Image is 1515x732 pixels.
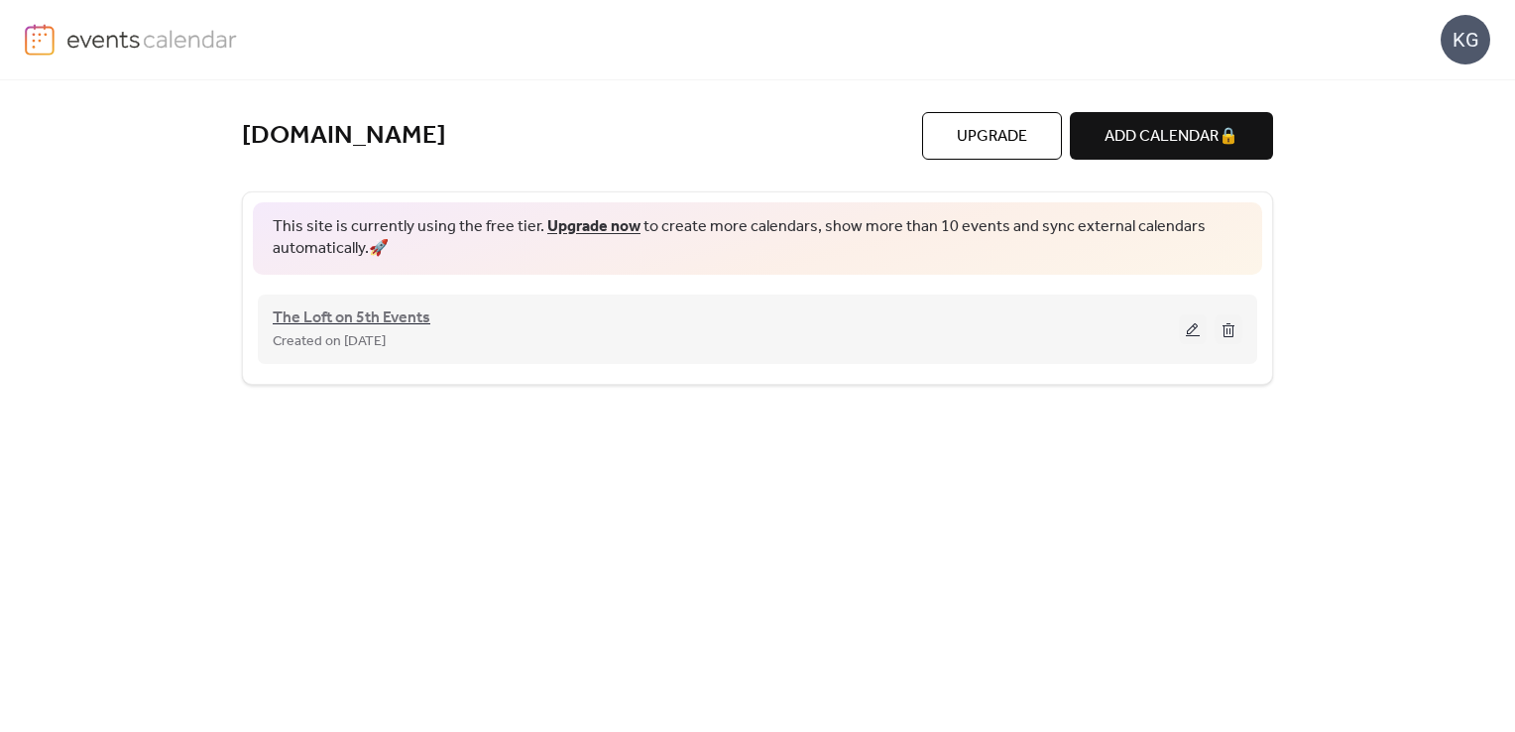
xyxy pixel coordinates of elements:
a: Upgrade now [547,211,641,242]
span: The Loft on 5th Events [273,306,430,330]
a: The Loft on 5th Events [273,312,430,324]
button: Upgrade [922,112,1062,160]
span: This site is currently using the free tier. to create more calendars, show more than 10 events an... [273,216,1242,261]
img: logo [25,24,55,56]
a: [DOMAIN_NAME] [242,120,446,153]
div: KG [1441,15,1490,64]
span: Upgrade [957,125,1027,149]
img: logo-type [66,24,238,54]
span: Created on [DATE] [273,330,386,354]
